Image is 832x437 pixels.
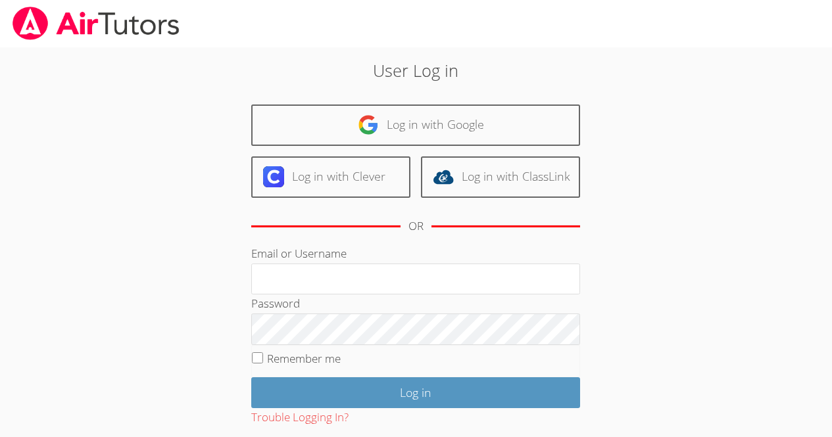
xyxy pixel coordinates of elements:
a: Log in with Google [251,104,580,146]
img: airtutors_banner-c4298cdbf04f3fff15de1276eac7730deb9818008684d7c2e4769d2f7ddbe033.png [11,7,181,40]
label: Remember me [267,351,341,366]
input: Log in [251,377,580,408]
a: Log in with Clever [251,156,410,198]
a: Log in with ClassLink [421,156,580,198]
label: Password [251,296,300,311]
label: Email or Username [251,246,347,261]
button: Trouble Logging In? [251,408,349,427]
img: google-logo-50288ca7cdecda66e5e0955fdab243c47b7ad437acaf1139b6f446037453330a.svg [358,114,379,135]
h2: User Log in [191,58,641,83]
img: classlink-logo-d6bb404cc1216ec64c9a2012d9dc4662098be43eaf13dc465df04b49fa7ab582.svg [433,166,454,187]
img: clever-logo-6eab21bc6e7a338710f1a6ff85c0baf02591cd810cc4098c63d3a4b26e2feb20.svg [263,166,284,187]
div: OR [408,217,424,236]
